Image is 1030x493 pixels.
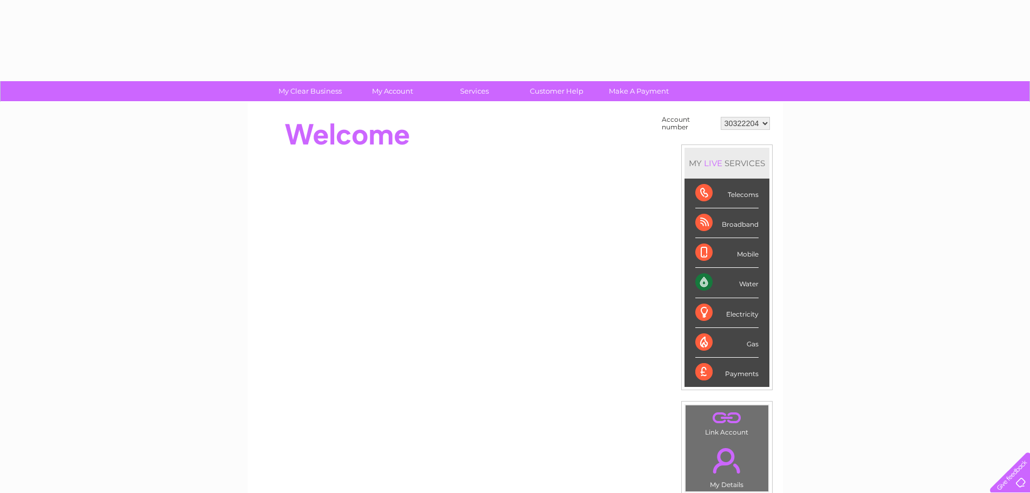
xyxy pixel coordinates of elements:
a: Customer Help [512,81,601,101]
a: . [688,442,766,479]
a: My Account [348,81,437,101]
td: My Details [685,439,769,492]
div: Gas [695,328,759,358]
td: Link Account [685,405,769,439]
div: Payments [695,358,759,387]
td: Account number [659,113,718,134]
div: Mobile [695,238,759,268]
a: My Clear Business [265,81,355,101]
div: Water [695,268,759,298]
a: Services [430,81,519,101]
a: . [688,408,766,427]
div: Telecoms [695,179,759,208]
div: Electricity [695,298,759,328]
a: Make A Payment [594,81,683,101]
div: LIVE [702,158,725,168]
div: MY SERVICES [685,148,769,179]
div: Broadband [695,208,759,238]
